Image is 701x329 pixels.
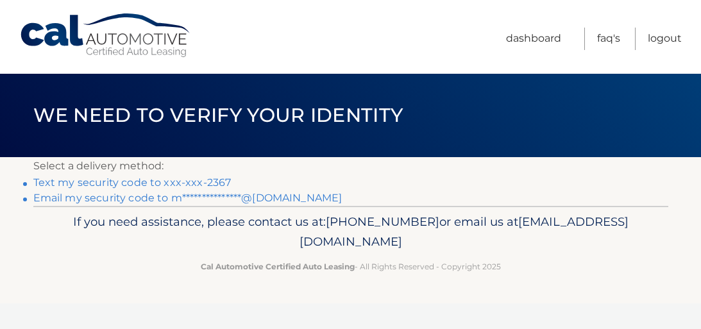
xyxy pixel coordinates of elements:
a: Dashboard [506,28,561,50]
a: Logout [648,28,682,50]
span: We need to verify your identity [33,103,403,127]
a: Text my security code to xxx-xxx-2367 [33,176,232,189]
a: FAQ's [597,28,620,50]
a: Cal Automotive [19,13,192,58]
p: If you need assistance, please contact us at: or email us at [53,212,649,253]
p: - All Rights Reserved - Copyright 2025 [53,260,649,273]
strong: Cal Automotive Certified Auto Leasing [201,262,355,271]
p: Select a delivery method: [33,157,668,175]
span: [PHONE_NUMBER] [326,214,439,229]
